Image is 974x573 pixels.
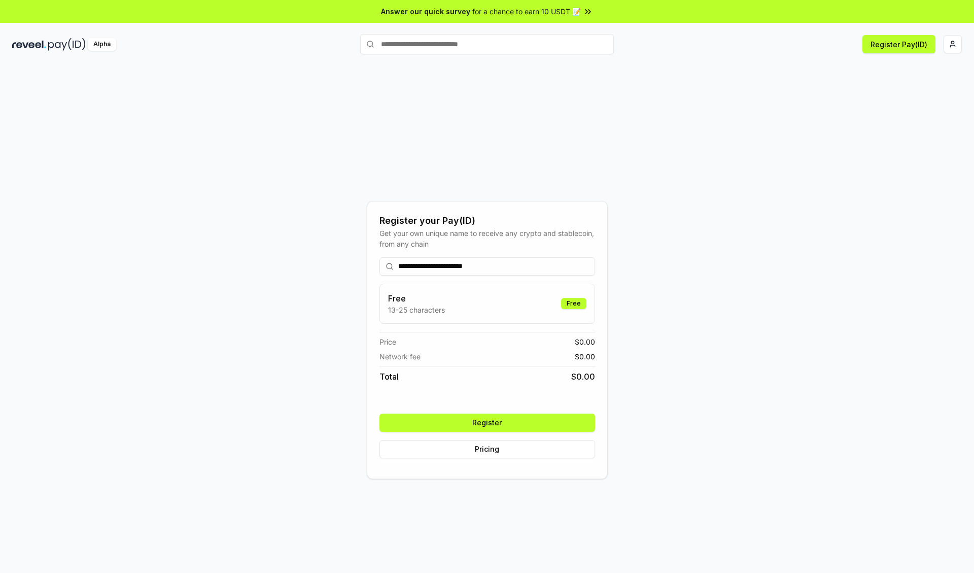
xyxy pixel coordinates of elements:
[381,6,470,17] span: Answer our quick survey
[379,228,595,249] div: Get your own unique name to receive any crypto and stablecoin, from any chain
[88,38,116,51] div: Alpha
[379,214,595,228] div: Register your Pay(ID)
[388,305,445,315] p: 13-25 characters
[388,292,445,305] h3: Free
[379,336,396,347] span: Price
[575,351,595,362] span: $ 0.00
[379,351,421,362] span: Network fee
[472,6,581,17] span: for a chance to earn 10 USDT 📝
[379,414,595,432] button: Register
[379,440,595,458] button: Pricing
[571,370,595,383] span: $ 0.00
[379,370,399,383] span: Total
[561,298,586,309] div: Free
[12,38,46,51] img: reveel_dark
[48,38,86,51] img: pay_id
[862,35,935,53] button: Register Pay(ID)
[575,336,595,347] span: $ 0.00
